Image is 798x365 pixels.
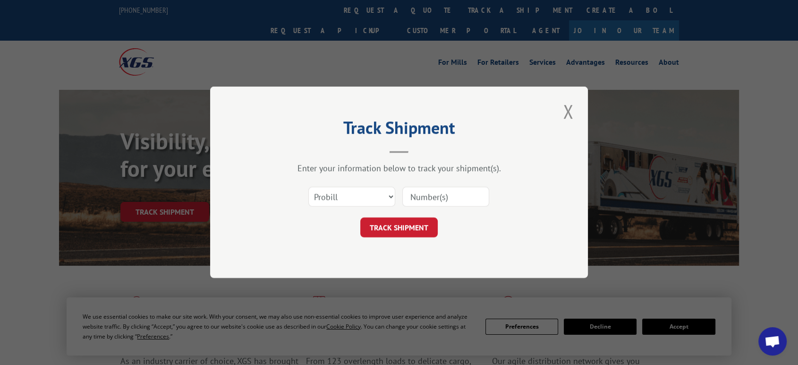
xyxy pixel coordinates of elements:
a: Open chat [758,327,787,356]
h2: Track Shipment [257,121,541,139]
button: Close modal [560,98,576,124]
div: Enter your information below to track your shipment(s). [257,163,541,174]
button: TRACK SHIPMENT [360,218,438,238]
input: Number(s) [402,187,489,207]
